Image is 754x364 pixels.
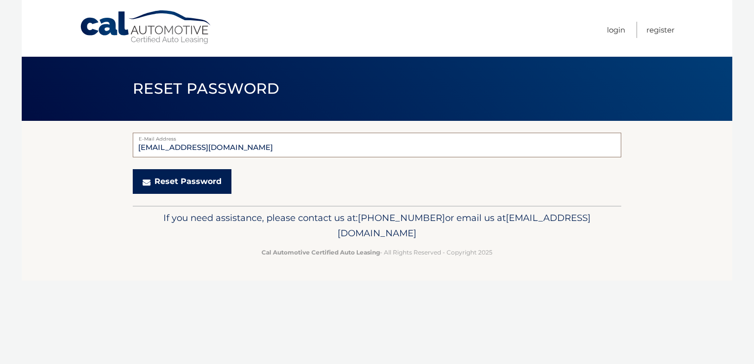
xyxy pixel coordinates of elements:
p: - All Rights Reserved - Copyright 2025 [139,247,615,257]
label: E-Mail Address [133,133,621,141]
p: If you need assistance, please contact us at: or email us at [139,210,615,242]
input: E-Mail Address [133,133,621,157]
button: Reset Password [133,169,231,194]
a: Login [607,22,625,38]
span: Reset Password [133,79,279,98]
a: Register [646,22,675,38]
strong: Cal Automotive Certified Auto Leasing [262,249,380,256]
a: Cal Automotive [79,10,213,45]
span: [PHONE_NUMBER] [358,212,445,223]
